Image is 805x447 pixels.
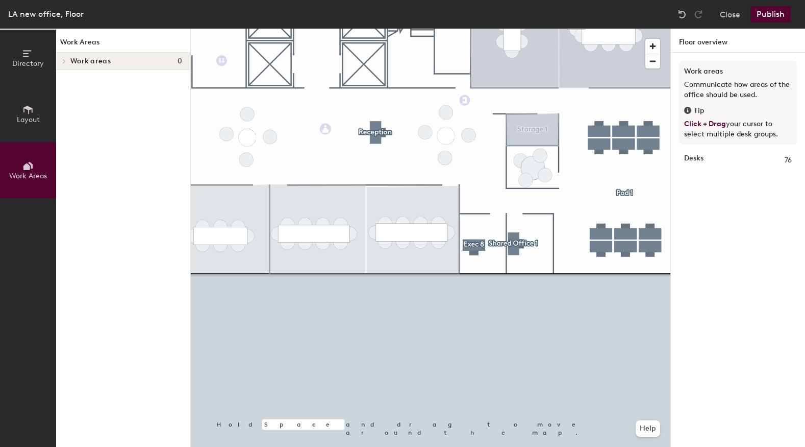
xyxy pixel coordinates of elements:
span: 76 [785,155,792,166]
span: Layout [17,115,40,124]
h3: Work areas [684,66,792,77]
p: Communicate how areas of the office should be used. [684,80,792,100]
div: LA new office, Floor [8,8,84,20]
p: your cursor to select multiple desk groups. [684,119,792,139]
span: Directory [12,59,44,68]
span: Click + Drag [684,120,726,128]
img: Redo [693,9,703,19]
strong: Desks [684,155,703,166]
span: 0 [178,57,182,65]
button: Close [720,6,740,22]
span: Work areas [70,57,111,65]
h1: Work Areas [56,37,190,53]
button: Help [636,420,660,437]
h1: Floor overview [671,29,805,53]
div: Tip [684,105,792,116]
button: Publish [750,6,791,22]
img: Undo [677,9,687,19]
span: Work Areas [9,172,47,180]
